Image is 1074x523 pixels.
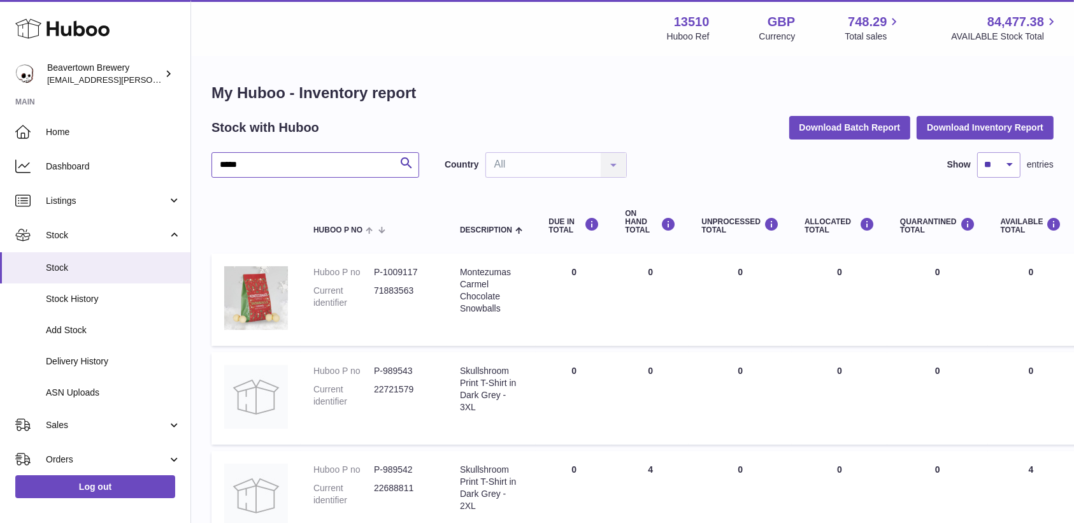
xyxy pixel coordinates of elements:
[224,365,288,429] img: product image
[612,352,689,445] td: 0
[211,83,1054,103] h1: My Huboo - Inventory report
[460,365,523,413] div: Skullshroom Print T-Shirt in Dark Grey - 3XL
[805,217,875,234] div: ALLOCATED Total
[15,64,34,83] img: kit.lowe@beavertownbrewery.co.uk
[47,75,255,85] span: [EMAIL_ADDRESS][PERSON_NAME][DOMAIN_NAME]
[224,266,288,330] img: product image
[46,324,181,336] span: Add Stock
[374,365,434,377] dd: P-989543
[689,254,792,346] td: 0
[951,31,1059,43] span: AVAILABLE Stock Total
[46,387,181,399] span: ASN Uploads
[46,454,168,466] span: Orders
[313,383,374,408] dt: Current identifier
[848,13,887,31] span: 748.29
[47,62,162,86] div: Beavertown Brewery
[374,383,434,408] dd: 22721579
[374,285,434,309] dd: 71883563
[947,159,971,171] label: Show
[46,355,181,368] span: Delivery History
[211,119,319,136] h2: Stock with Huboo
[759,31,796,43] div: Currency
[313,266,374,278] dt: Huboo P no
[701,217,779,234] div: UNPROCESSED Total
[845,31,901,43] span: Total sales
[935,267,940,277] span: 0
[548,217,599,234] div: DUE IN TOTAL
[460,266,523,315] div: Montezumas Carmel Chocolate Snowballs
[1001,217,1062,234] div: AVAILABLE Total
[313,285,374,309] dt: Current identifier
[374,464,434,476] dd: P-989542
[625,210,676,235] div: ON HAND Total
[313,482,374,506] dt: Current identifier
[460,464,523,512] div: Skullshroom Print T-Shirt in Dark Grey - 2XL
[689,352,792,445] td: 0
[612,254,689,346] td: 0
[374,266,434,278] dd: P-1009117
[935,366,940,376] span: 0
[46,262,181,274] span: Stock
[313,464,374,476] dt: Huboo P no
[768,13,795,31] strong: GBP
[951,13,1059,43] a: 84,477.38 AVAILABLE Stock Total
[46,161,181,173] span: Dashboard
[789,116,911,139] button: Download Batch Report
[792,352,887,445] td: 0
[374,482,434,506] dd: 22688811
[46,419,168,431] span: Sales
[46,195,168,207] span: Listings
[46,126,181,138] span: Home
[667,31,710,43] div: Huboo Ref
[46,293,181,305] span: Stock History
[445,159,479,171] label: Country
[460,226,512,234] span: Description
[987,13,1044,31] span: 84,477.38
[536,254,612,346] td: 0
[792,254,887,346] td: 0
[313,226,362,234] span: Huboo P no
[900,217,975,234] div: QUARANTINED Total
[536,352,612,445] td: 0
[46,229,168,241] span: Stock
[845,13,901,43] a: 748.29 Total sales
[917,116,1054,139] button: Download Inventory Report
[313,365,374,377] dt: Huboo P no
[1027,159,1054,171] span: entries
[674,13,710,31] strong: 13510
[15,475,175,498] a: Log out
[935,464,940,475] span: 0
